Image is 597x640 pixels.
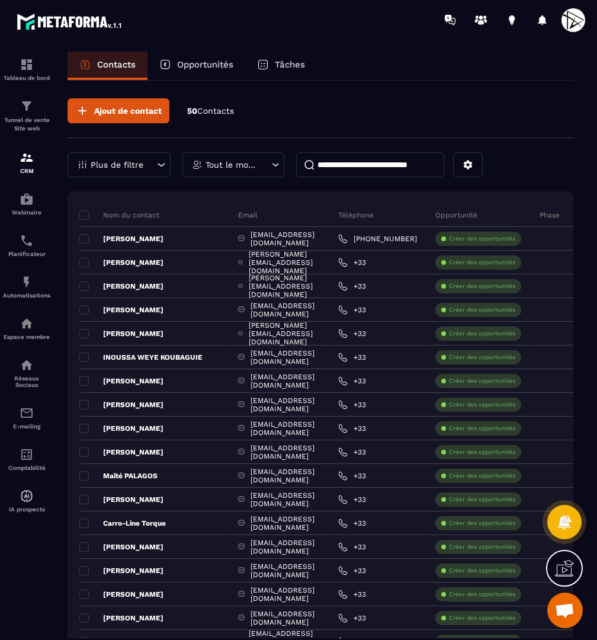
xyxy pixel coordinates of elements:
p: Espace membre [3,334,50,340]
a: accountantaccountantComptabilité [3,439,50,480]
p: Automatisations [3,292,50,299]
p: [PERSON_NAME] [79,281,163,291]
a: +33 [338,471,366,481]
a: schedulerschedulerPlanificateur [3,225,50,266]
span: Contacts [197,106,234,116]
p: [PERSON_NAME] [79,329,163,338]
p: IA prospects [3,506,50,513]
a: +33 [338,376,366,386]
img: automations [20,275,34,289]
p: Opportunité [435,210,477,220]
a: +33 [338,329,366,338]
p: Créer des opportunités [449,448,515,456]
a: Opportunités [147,52,245,80]
p: Créer des opportunités [449,329,515,338]
p: Comptabilité [3,465,50,471]
a: social-networksocial-networkRéseaux Sociaux [3,349,50,397]
a: automationsautomationsAutomatisations [3,266,50,308]
a: +33 [338,281,366,291]
p: Créer des opportunités [449,377,515,385]
p: Opportunités [177,59,233,70]
img: formation [20,57,34,72]
a: formationformationTunnel de vente Site web [3,90,50,142]
p: Email [238,210,258,220]
img: formation [20,99,34,113]
img: email [20,406,34,420]
p: [PERSON_NAME] [79,495,163,504]
a: +33 [338,447,366,457]
p: [PERSON_NAME] [79,400,163,409]
p: Créer des opportunités [449,567,515,575]
p: Réseaux Sociaux [3,375,50,388]
a: +33 [338,353,366,362]
img: social-network [20,358,34,372]
a: +33 [338,566,366,575]
a: +33 [338,495,366,504]
p: Créer des opportunités [449,543,515,551]
a: +33 [338,613,366,623]
button: Ajout de contact [68,98,169,123]
img: automations [20,192,34,206]
p: [PERSON_NAME] [79,590,163,599]
img: automations [20,316,34,331]
a: +33 [338,305,366,315]
p: 50 [187,105,234,117]
p: Créer des opportunités [449,614,515,622]
p: [PERSON_NAME] [79,447,163,457]
p: Planificateur [3,251,50,257]
a: formationformationCRM [3,142,50,183]
p: Créer des opportunités [449,306,515,314]
p: Tout le monde [206,161,258,169]
a: +33 [338,542,366,552]
a: +33 [338,424,366,433]
a: +33 [338,258,366,267]
a: formationformationTableau de bord [3,49,50,90]
a: +33 [338,590,366,599]
p: Plus de filtre [91,161,143,169]
p: CRM [3,168,50,174]
img: automations [20,489,34,503]
p: E-mailing [3,423,50,430]
a: [PHONE_NUMBER] [338,234,417,244]
div: Ouvrir le chat [547,593,583,628]
img: logo [17,11,123,32]
span: Ajout de contact [94,105,162,117]
p: Webinaire [3,209,50,216]
p: Tunnel de vente Site web [3,116,50,133]
p: [PERSON_NAME] [79,258,163,267]
p: Créer des opportunités [449,519,515,527]
p: Créer des opportunités [449,353,515,361]
p: Tâches [275,59,305,70]
p: Créer des opportunités [449,401,515,409]
p: Créer des opportunités [449,424,515,433]
p: Créer des opportunités [449,590,515,599]
p: Contacts [97,59,136,70]
p: [PERSON_NAME] [79,234,163,244]
a: automationsautomationsEspace membre [3,308,50,349]
p: [PERSON_NAME] [79,376,163,386]
p: Maïté PALAGOS [79,471,158,481]
p: Téléphone [338,210,374,220]
a: emailemailE-mailing [3,397,50,439]
p: [PERSON_NAME] [79,613,163,623]
p: Tableau de bord [3,75,50,81]
a: automationsautomationsWebinaire [3,183,50,225]
a: Tâches [245,52,317,80]
p: Nom du contact [79,210,159,220]
p: [PERSON_NAME] [79,305,163,315]
p: Créer des opportunités [449,258,515,267]
img: accountant [20,447,34,462]
a: Contacts [68,52,147,80]
a: +33 [338,519,366,528]
p: Créer des opportunités [449,235,515,243]
img: formation [20,151,34,165]
a: +33 [338,400,366,409]
p: Créer des opportunités [449,472,515,480]
p: [PERSON_NAME] [79,542,163,552]
p: INOUSSA WEYE KOUBAGUIE [79,353,203,362]
p: Carro-Line Torque [79,519,166,528]
p: Phase [540,210,560,220]
img: scheduler [20,233,34,248]
p: [PERSON_NAME] [79,424,163,433]
p: [PERSON_NAME] [79,566,163,575]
